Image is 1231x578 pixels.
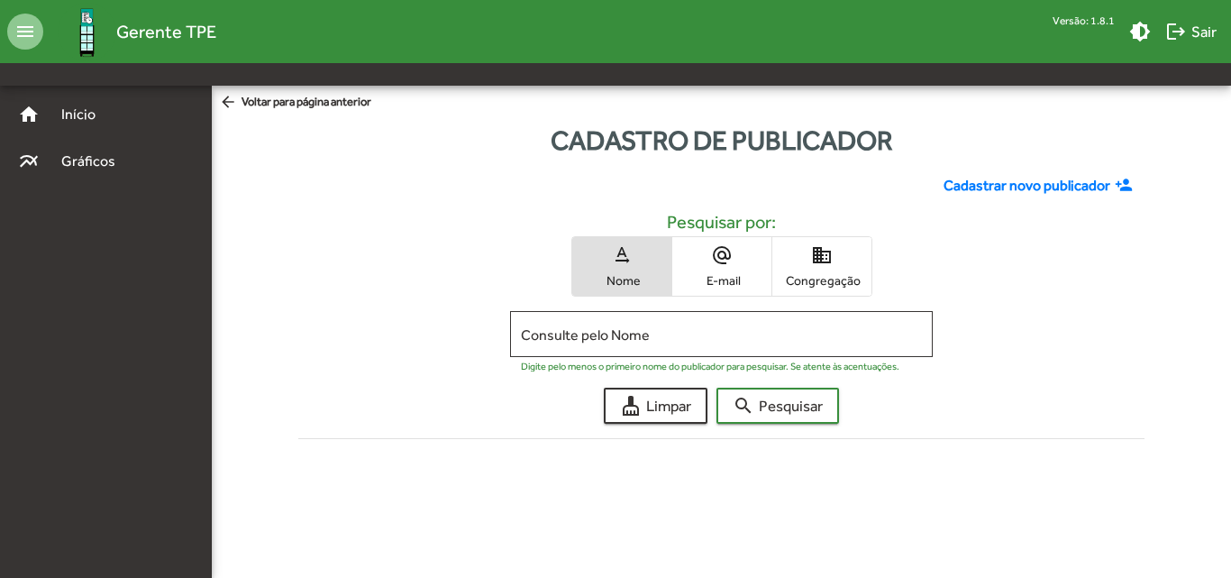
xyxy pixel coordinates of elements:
[620,390,691,422] span: Limpar
[944,175,1110,197] span: Cadastrar novo publicador
[611,244,633,266] mat-icon: text_rotation_none
[572,237,671,296] button: Nome
[1165,21,1187,42] mat-icon: logout
[620,395,642,417] mat-icon: cleaning_services
[18,151,40,172] mat-icon: multiline_chart
[521,361,899,372] mat-hint: Digite pelo menos o primeiro nome do publicador para pesquisar. Se atente às acentuações.
[116,17,216,46] span: Gerente TPE
[772,237,871,296] button: Congregação
[1165,15,1217,48] span: Sair
[1115,176,1137,196] mat-icon: person_add
[777,272,867,289] span: Congregação
[577,272,667,289] span: Nome
[811,244,833,266] mat-icon: domain
[1158,15,1224,48] button: Sair
[733,390,823,422] span: Pesquisar
[18,104,40,125] mat-icon: home
[7,14,43,50] mat-icon: menu
[58,3,116,61] img: Logo
[219,93,242,113] mat-icon: arrow_back
[604,388,707,424] button: Limpar
[313,211,1130,233] h5: Pesquisar por:
[219,93,371,113] span: Voltar para página anterior
[50,151,140,172] span: Gráficos
[716,388,839,424] button: Pesquisar
[711,244,733,266] mat-icon: alternate_email
[672,237,771,296] button: E-mail
[1053,9,1115,32] div: Versão: 1.8.1
[43,3,216,61] a: Gerente TPE
[733,395,754,417] mat-icon: search
[212,120,1231,161] div: Cadastro de publicador
[50,104,122,125] span: Início
[677,272,767,289] span: E-mail
[1129,21,1151,42] mat-icon: brightness_medium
